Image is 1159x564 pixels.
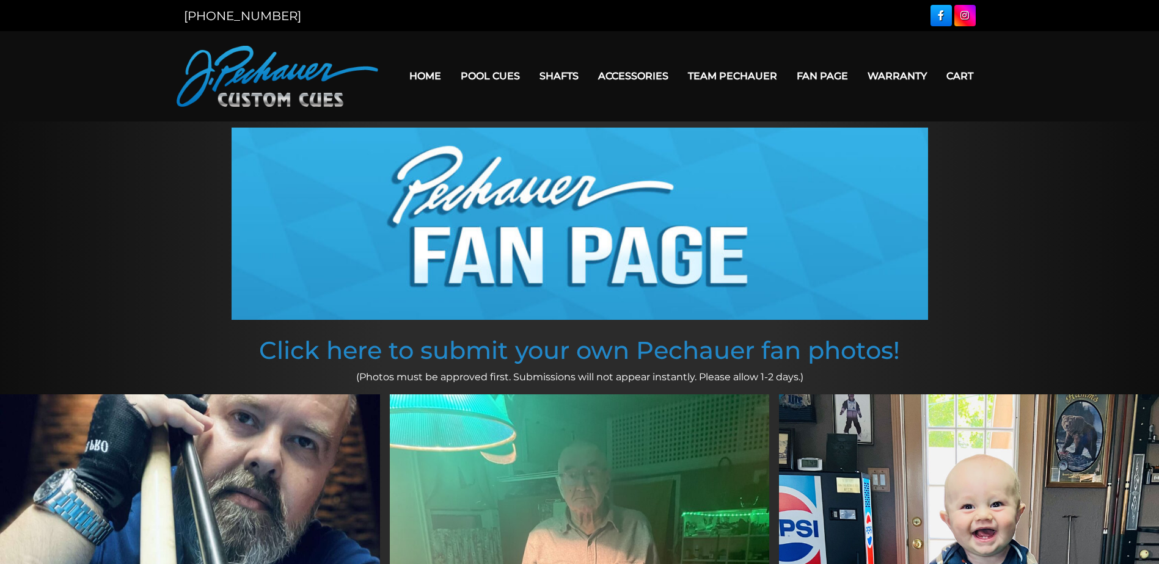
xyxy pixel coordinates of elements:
a: Cart [937,60,983,92]
a: Fan Page [787,60,858,92]
a: Click here to submit your own Pechauer fan photos! [259,335,900,365]
a: Shafts [530,60,588,92]
img: Pechauer Custom Cues [177,46,378,107]
a: Home [400,60,451,92]
a: Team Pechauer [678,60,787,92]
a: Warranty [858,60,937,92]
a: Pool Cues [451,60,530,92]
a: [PHONE_NUMBER] [184,9,301,23]
a: Accessories [588,60,678,92]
